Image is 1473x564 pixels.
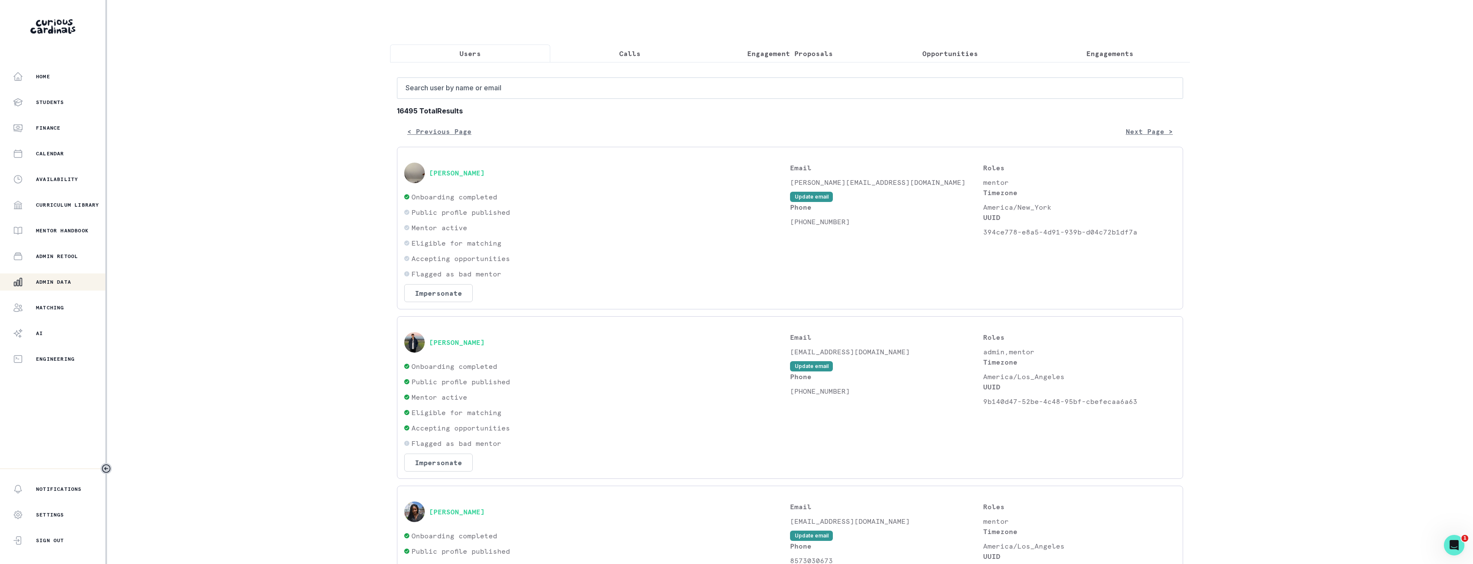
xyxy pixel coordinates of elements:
[983,541,1176,551] p: America/Los_Angeles
[36,511,64,518] p: Settings
[36,176,78,183] p: Availability
[790,202,983,212] p: Phone
[790,217,983,227] p: [PHONE_NUMBER]
[429,338,485,347] button: [PERSON_NAME]
[1444,535,1464,555] iframe: Intercom live chat
[36,356,75,362] p: Engineering
[983,516,1176,526] p: mentor
[983,526,1176,537] p: Timezone
[790,371,983,382] p: Phone
[983,502,1176,512] p: Roles
[36,202,99,208] p: Curriculum Library
[983,332,1176,342] p: Roles
[983,347,1176,357] p: admin,mentor
[790,502,983,512] p: Email
[411,407,501,418] p: Eligible for matching
[411,423,510,433] p: Accepting opportunities
[36,227,89,234] p: Mentor Handbook
[983,212,1176,223] p: UUID
[411,269,501,279] p: Flagged as bad mentor
[36,125,60,131] p: Finance
[411,438,501,448] p: Flagged as bad mentor
[397,123,482,140] button: < Previous Page
[36,279,71,285] p: Admin Data
[429,508,485,516] button: [PERSON_NAME]
[36,304,64,311] p: Matching
[411,546,510,556] p: Public profile published
[790,347,983,357] p: [EMAIL_ADDRESS][DOMAIN_NAME]
[36,253,78,260] p: Admin Retool
[790,531,833,541] button: Update email
[983,396,1176,407] p: 9b140d47-52be-4c48-95bf-cbefecaa6a63
[983,357,1176,367] p: Timezone
[922,48,978,59] p: Opportunities
[1086,48,1133,59] p: Engagements
[397,106,1183,116] b: 16495 Total Results
[411,223,467,233] p: Mentor active
[36,330,43,337] p: AI
[790,386,983,396] p: [PHONE_NUMBER]
[983,163,1176,173] p: Roles
[411,531,497,541] p: Onboarding completed
[983,177,1176,187] p: mentor
[411,192,497,202] p: Onboarding completed
[36,486,82,493] p: Notifications
[1115,123,1183,140] button: Next Page >
[411,361,497,371] p: Onboarding completed
[747,48,833,59] p: Engagement Proposals
[429,169,485,177] button: [PERSON_NAME]
[619,48,641,59] p: Calls
[411,253,510,264] p: Accepting opportunities
[411,207,510,217] p: Public profile published
[983,371,1176,382] p: America/Los_Angeles
[790,361,833,371] button: Update email
[36,99,64,106] p: Students
[36,537,64,544] p: Sign Out
[36,150,64,157] p: Calendar
[790,192,833,202] button: Update email
[790,332,983,342] p: Email
[983,382,1176,392] p: UUID
[790,516,983,526] p: [EMAIL_ADDRESS][DOMAIN_NAME]
[30,19,75,34] img: Curious Cardinals Logo
[404,284,473,302] button: Impersonate
[790,163,983,173] p: Email
[983,202,1176,212] p: America/New_York
[411,377,510,387] p: Public profile published
[36,73,50,80] p: Home
[459,48,481,59] p: Users
[411,392,467,402] p: Mentor active
[404,454,473,472] button: Impersonate
[411,238,501,248] p: Eligible for matching
[983,551,1176,561] p: UUID
[790,177,983,187] p: [PERSON_NAME][EMAIL_ADDRESS][DOMAIN_NAME]
[790,541,983,551] p: Phone
[983,227,1176,237] p: 394ce778-e8a5-4d91-939b-d04c72b1df7a
[1461,535,1468,542] span: 1
[101,463,112,474] button: Toggle sidebar
[983,187,1176,198] p: Timezone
